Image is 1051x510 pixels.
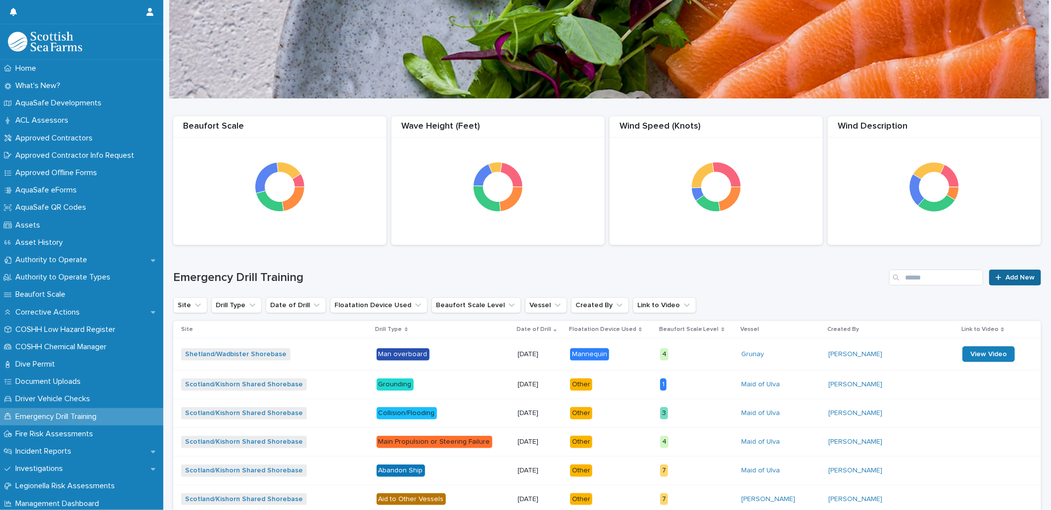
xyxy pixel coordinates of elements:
[173,338,1041,371] tr: Shetland/Wadbister Shorebase Man overboard[DATE]Mannequin4Grunay [PERSON_NAME] View Video
[173,427,1041,456] tr: Scotland/Kishorn Shared Shorebase Main Propulsion or Steering Failure[DATE]Other4Maid of Ulva [PE...
[11,412,104,421] p: Emergency Drill Training
[11,342,114,352] p: COSHH Chemical Manager
[181,324,193,335] p: Site
[11,325,123,334] p: COSHH Low Hazard Register
[518,350,562,359] p: [DATE]
[989,270,1041,285] a: Add New
[173,399,1041,428] tr: Scotland/Kishorn Shared Shorebase Collision/Flooding[DATE]Other3Maid of Ulva [PERSON_NAME]
[11,273,118,282] p: Authority to Operate Types
[11,394,98,404] p: Driver Vehicle Checks
[518,409,562,417] p: [DATE]
[185,495,303,504] a: Scotland/Kishorn Shared Shorebase
[11,116,76,125] p: ACL Assessors
[11,238,71,247] p: Asset History
[889,270,983,285] input: Search
[828,438,882,446] a: [PERSON_NAME]
[828,466,882,475] a: [PERSON_NAME]
[11,447,79,456] p: Incident Reports
[660,464,668,477] div: 7
[570,407,592,419] div: Other
[391,121,605,138] div: Wave Height (Feet)
[376,324,402,335] p: Drill Type
[571,297,629,313] button: Created By
[11,290,73,299] p: Beaufort Scale
[185,350,287,359] a: Shetland/Wadbister Shorebase
[741,409,780,417] a: Maid of Ulva
[570,464,592,477] div: Other
[266,297,326,313] button: Date of Drill
[961,324,999,335] p: Link to Video
[11,151,142,160] p: Approved Contractor Info Request
[11,360,63,369] p: Dive Permit
[173,456,1041,485] tr: Scotland/Kishorn Shared Shorebase Abandon Ship[DATE]Other7Maid of Ulva [PERSON_NAME]
[828,409,882,417] a: [PERSON_NAME]
[518,495,562,504] p: [DATE]
[660,493,668,506] div: 7
[828,380,882,389] a: [PERSON_NAME]
[11,134,100,143] p: Approved Contractors
[11,81,68,91] p: What's New?
[211,297,262,313] button: Drill Type
[518,438,562,446] p: [DATE]
[377,436,492,448] div: Main Propulsion or Steering Failure
[431,297,521,313] button: Beaufort Scale Level
[517,324,551,335] p: Date of Drill
[660,407,668,419] div: 3
[610,121,823,138] div: Wind Speed (Knots)
[377,407,437,419] div: Collision/Flooding
[11,377,89,386] p: Document Uploads
[828,350,882,359] a: [PERSON_NAME]
[518,380,562,389] p: [DATE]
[659,324,719,335] p: Beaufort Scale Level
[570,436,592,448] div: Other
[173,271,885,285] h1: Emergency Drill Training
[962,346,1015,362] a: View Video
[740,324,759,335] p: Vessel
[11,185,85,195] p: AquaSafe eForms
[1005,274,1035,281] span: Add New
[518,466,562,475] p: [DATE]
[11,429,101,439] p: Fire Risk Assessments
[569,324,636,335] p: Floatation Device Used
[8,32,82,51] img: bPIBxiqnSb2ggTQWdOVV
[11,203,94,212] p: AquaSafe QR Codes
[185,380,303,389] a: Scotland/Kishorn Shared Shorebase
[660,378,667,391] div: 1
[11,481,123,491] p: Legionella Risk Assessments
[185,466,303,475] a: Scotland/Kishorn Shared Shorebase
[741,350,764,359] a: Grunay
[741,438,780,446] a: Maid of Ulva
[633,297,696,313] button: Link to Video
[330,297,428,313] button: Floatation Device Used
[827,324,859,335] p: Created By
[525,297,567,313] button: Vessel
[11,168,105,178] p: Approved Offline Forms
[570,493,592,506] div: Other
[377,464,425,477] div: Abandon Ship
[377,348,430,361] div: Man overboard
[11,464,71,473] p: Investigations
[741,495,795,504] a: [PERSON_NAME]
[570,378,592,391] div: Other
[11,499,107,509] p: Management Dashboard
[660,348,669,361] div: 4
[185,438,303,446] a: Scotland/Kishorn Shared Shorebase
[741,380,780,389] a: Maid of Ulva
[828,121,1041,138] div: Wind Description
[570,348,609,361] div: Mannequin
[173,371,1041,399] tr: Scotland/Kishorn Shared Shorebase Grounding[DATE]Other1Maid of Ulva [PERSON_NAME]
[11,64,44,73] p: Home
[11,221,48,230] p: Assets
[11,255,95,265] p: Authority to Operate
[828,495,882,504] a: [PERSON_NAME]
[741,466,780,475] a: Maid of Ulva
[173,297,207,313] button: Site
[660,436,669,448] div: 4
[11,98,109,108] p: AquaSafe Developments
[173,121,386,138] div: Beaufort Scale
[185,409,303,417] a: Scotland/Kishorn Shared Shorebase
[377,493,446,506] div: Aid to Other Vessels
[377,378,414,391] div: Grounding
[970,351,1007,358] span: View Video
